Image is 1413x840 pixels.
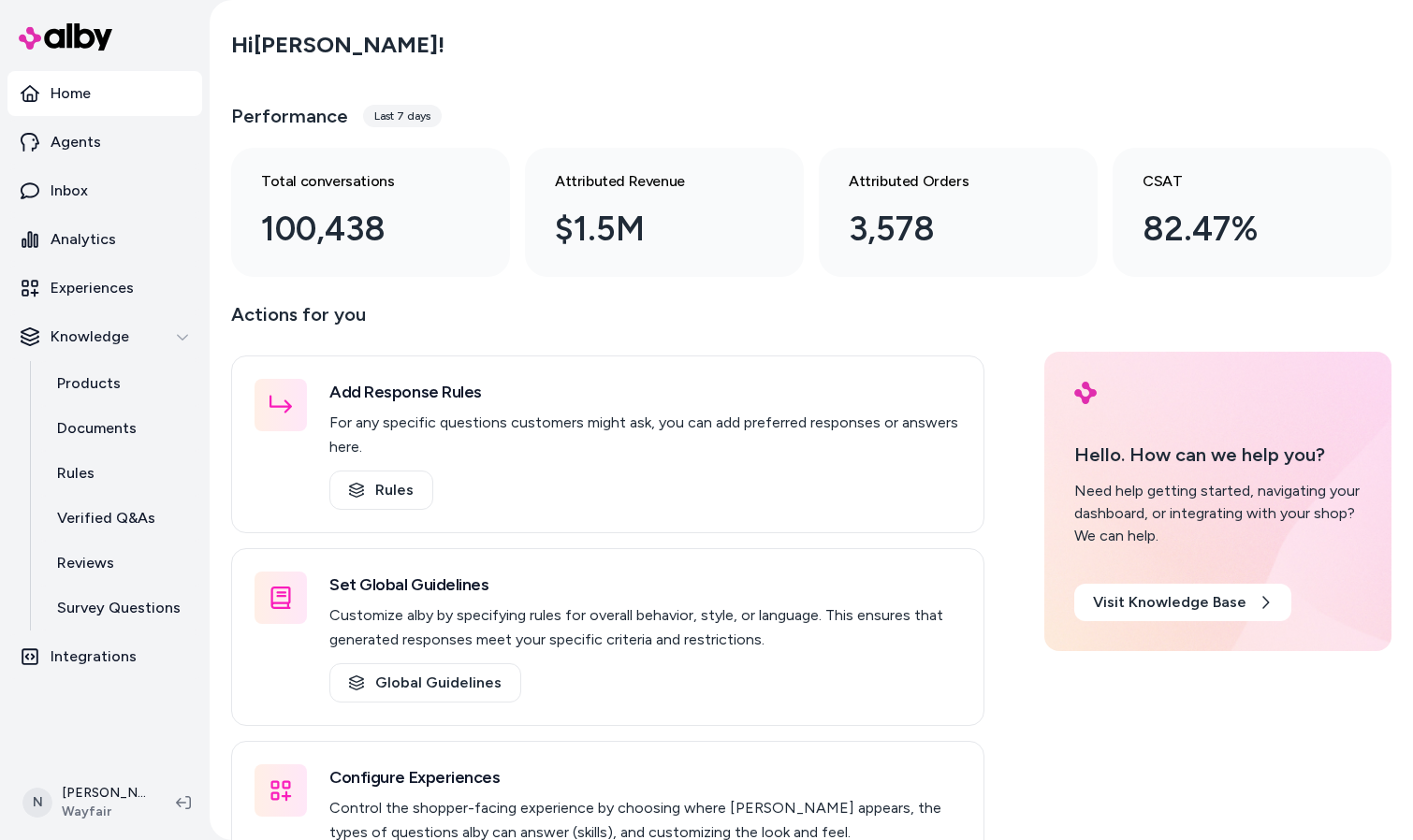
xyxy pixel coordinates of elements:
a: Experiences [7,266,202,311]
p: Products [57,372,121,395]
p: Experiences [51,277,134,299]
p: Hello. How can we help you? [1074,441,1362,469]
a: Home [7,71,202,116]
p: Integrations [51,645,137,668]
h2: Hi [PERSON_NAME] ! [231,31,444,59]
p: Rules [57,462,95,485]
h3: Performance [231,103,348,129]
span: Wayfair [62,803,146,821]
p: Actions for you [231,299,984,344]
p: Verified Q&As [57,507,155,529]
div: 82.47% [1143,204,1332,254]
p: For any specific questions customers might ask, you can add preferred responses or answers here. [329,411,961,459]
a: CSAT 82.47% [1113,148,1391,277]
a: Products [38,361,202,406]
div: $1.5M [555,204,744,254]
div: Need help getting started, navigating your dashboard, or integrating with your shop? We can help. [1074,480,1362,547]
p: Home [51,82,91,105]
a: Attributed Revenue $1.5M [525,148,804,277]
button: Knowledge [7,314,202,359]
p: Survey Questions [57,597,181,619]
p: Reviews [57,552,114,574]
h3: Set Global Guidelines [329,572,961,598]
a: Verified Q&As [38,496,202,541]
a: Reviews [38,541,202,586]
a: Integrations [7,634,202,679]
p: Agents [51,131,101,153]
img: alby Logo [1074,382,1097,404]
a: Analytics [7,217,202,262]
button: N[PERSON_NAME]Wayfair [11,773,161,833]
p: [PERSON_NAME] [62,784,146,803]
p: Inbox [51,180,88,202]
h3: Add Response Rules [329,379,961,405]
a: Visit Knowledge Base [1074,584,1291,621]
a: Total conversations 100,438 [231,148,510,277]
h3: CSAT [1143,170,1332,193]
div: Last 7 days [363,105,442,127]
a: Rules [38,451,202,496]
div: 3,578 [849,204,1038,254]
div: 100,438 [261,204,450,254]
h3: Total conversations [261,170,450,193]
p: Customize alby by specifying rules for overall behavior, style, or language. This ensures that ge... [329,603,961,652]
img: alby Logo [19,23,112,51]
a: Survey Questions [38,586,202,630]
a: Rules [329,471,433,510]
p: Documents [57,417,137,440]
p: Analytics [51,228,116,251]
a: Agents [7,120,202,165]
h3: Configure Experiences [329,764,961,790]
a: Global Guidelines [329,663,521,702]
h3: Attributed Orders [849,170,1038,193]
a: Attributed Orders 3,578 [819,148,1098,277]
a: Documents [38,406,202,451]
h3: Attributed Revenue [555,170,744,193]
a: Inbox [7,168,202,213]
p: Knowledge [51,326,129,348]
span: N [22,788,52,818]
